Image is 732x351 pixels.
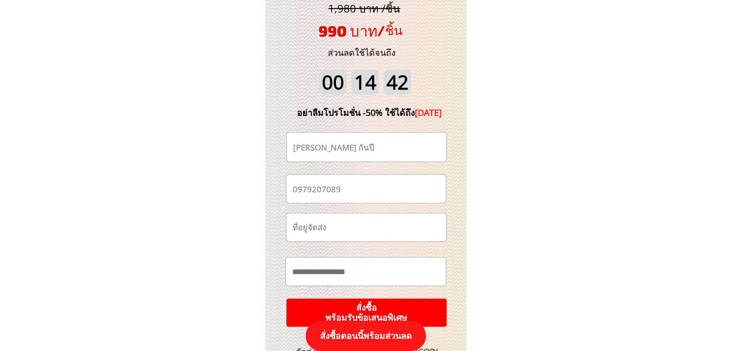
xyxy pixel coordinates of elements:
p: สั่งซื้อ พร้อมรับข้อเสนอพิเศษ [283,298,450,327]
div: อย่าลืมโปรโมชั่น -50% ใช้ได้ถึง [283,106,457,120]
span: [DATE] [415,107,442,118]
h3: ส่วนลดใช้ได้จนถึง [315,46,409,60]
span: 990 บาท [319,22,377,39]
input: ที่อยู่จัดส่ง [290,213,442,241]
span: /ชิ้น [377,22,402,38]
input: ชื่อ-นามสกุล [291,133,442,162]
input: เบอร์โทรศัพท์ [290,175,442,202]
span: 1,980 บาท /ชิ้น [328,1,400,15]
p: สั่งซื้อตอนนี้พร้อมส่วนลด [306,321,426,351]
